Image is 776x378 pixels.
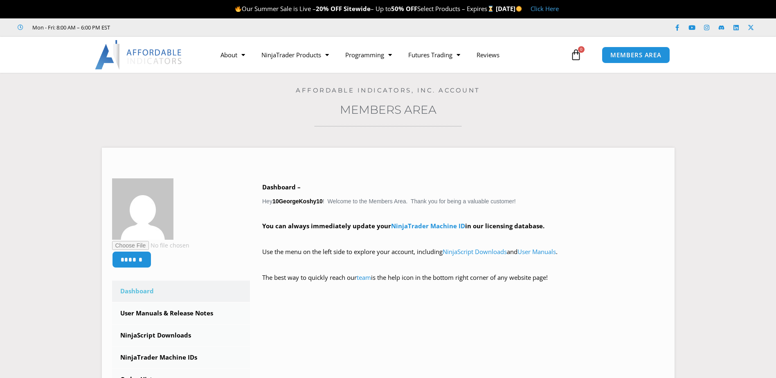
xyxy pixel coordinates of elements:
[443,248,507,256] a: NinjaScript Downloads
[337,45,400,64] a: Programming
[516,6,522,12] img: 🌞
[253,45,337,64] a: NinjaTrader Products
[212,45,568,64] nav: Menu
[235,4,496,13] span: Our Summer Sale is Live – – Up to Select Products – Expires
[357,273,371,281] a: team
[558,43,594,67] a: 0
[262,246,664,269] p: Use the menu on the left side to explore your account, including and .
[391,222,465,230] a: NinjaTrader Machine ID
[272,198,323,205] strong: 10GeorgeKoshy10
[531,4,559,13] a: Click Here
[30,22,110,32] span: Mon - Fri: 8:00 AM – 6:00 PM EST
[400,45,468,64] a: Futures Trading
[602,47,670,63] a: MEMBERS AREA
[235,6,241,12] img: 🔥
[95,40,183,70] img: LogoAI | Affordable Indicators – NinjaTrader
[112,347,250,368] a: NinjaTrader Machine IDs
[262,182,664,295] div: Hey ! Welcome to the Members Area. Thank you for being a valuable customer!
[262,183,301,191] b: Dashboard –
[610,52,661,58] span: MEMBERS AREA
[112,303,250,324] a: User Manuals & Release Notes
[344,4,371,13] strong: Sitewide
[391,4,417,13] strong: 50% OFF
[112,325,250,346] a: NinjaScript Downloads
[112,178,173,240] img: 1a2841084954954ca8ca395ca97caf412445bde364aec2d3ef9de113d589e191
[488,6,494,12] img: ⌛
[112,281,250,302] a: Dashboard
[296,86,480,94] a: Affordable Indicators, Inc. Account
[468,45,508,64] a: Reviews
[121,23,244,32] iframe: Customer reviews powered by Trustpilot
[578,46,585,53] span: 0
[340,103,436,117] a: Members Area
[517,248,556,256] a: User Manuals
[496,4,522,13] strong: [DATE]
[262,222,544,230] strong: You can always immediately update your in our licensing database.
[212,45,253,64] a: About
[262,272,664,295] p: The best way to quickly reach our is the help icon in the bottom right corner of any website page!
[316,4,342,13] strong: 20% OFF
